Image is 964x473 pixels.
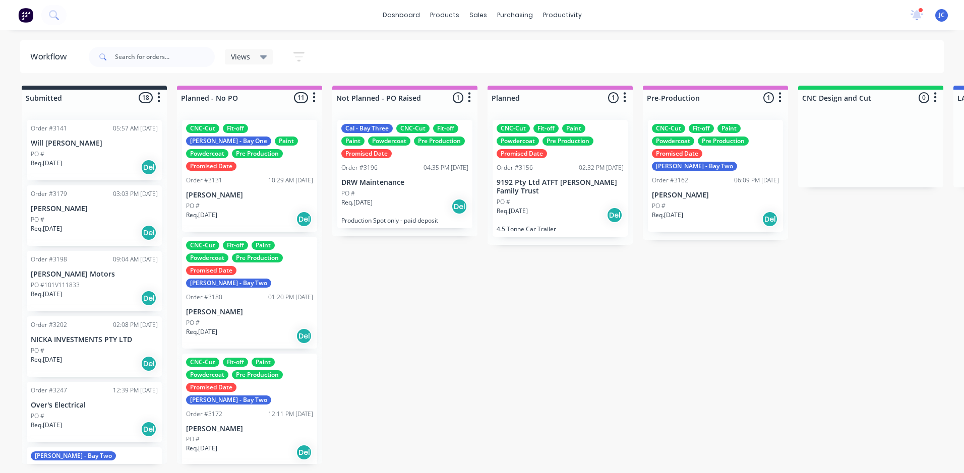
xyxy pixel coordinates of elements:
div: Powdercoat [368,137,410,146]
div: Order #324712:39 PM [DATE]Over's ElectricalPO #Req.[DATE]Del [27,382,162,442]
div: [PERSON_NAME] - Bay Two [652,162,737,171]
p: Req. [DATE] [186,444,217,453]
div: Powdercoat [652,137,694,146]
div: Pre Production [543,137,593,146]
span: Views [231,51,250,62]
div: 12:39 PM [DATE] [113,386,158,395]
p: Req. [DATE] [31,290,62,299]
div: Cal - Bay ThreeCNC-CutFit-offPaintPowdercoatPre ProductionPromised DateOrder #319604:35 PM [DATE]... [337,120,472,228]
p: PO # [31,346,44,355]
div: Order #3131 [186,176,222,185]
div: 05:57 AM [DATE] [113,124,158,133]
p: PO # [341,189,355,198]
div: Pre Production [232,370,283,379]
p: PO # [186,318,200,327]
div: CNC-Cut [186,358,219,367]
div: purchasing [492,8,538,23]
img: Factory [18,8,33,23]
p: Production Spot only - paid deposit [341,217,468,224]
div: Del [141,159,157,175]
div: Workflow [30,51,72,63]
p: [PERSON_NAME] [186,308,313,316]
input: Search for orders... [115,47,215,67]
div: Order #3162 [652,176,688,185]
div: Order #3198 [31,255,67,264]
div: Order #3180 [186,293,222,302]
div: Del [451,198,467,215]
p: [PERSON_NAME] [186,425,313,433]
div: Order #3141 [31,124,67,133]
p: [PERSON_NAME] Motors [31,270,158,279]
div: Order #3172 [186,410,222,419]
div: Powdercoat [186,253,228,262]
div: [PERSON_NAME] - Bay One [186,137,271,146]
div: 09:04 AM [DATE] [113,255,158,264]
p: Req. [DATE] [31,355,62,364]
div: Paint [341,137,365,146]
div: Order #3202 [31,320,67,329]
p: DRW Maintenance [341,178,468,187]
p: PO # [186,201,200,211]
div: Del [141,290,157,306]
div: Del [607,207,623,223]
p: [PERSON_NAME] [31,205,158,213]
p: Req. [DATE] [31,224,62,233]
div: Del [296,211,312,227]
div: 02:08 PM [DATE] [113,320,158,329]
div: Del [762,211,778,227]
p: Req. [DATE] [186,327,217,336]
div: Order #3196 [341,163,378,172]
div: Del [141,421,157,437]
div: products [425,8,464,23]
p: Req. [DATE] [31,421,62,430]
div: CNC-Cut [396,124,430,133]
div: Paint [252,241,275,250]
div: CNC-Cut [186,124,219,133]
p: Req. [DATE] [31,159,62,168]
div: Promised Date [652,149,702,158]
div: Del [141,356,157,372]
div: Paint [562,124,585,133]
div: Fit-off [223,358,248,367]
div: CNC-CutFit-off[PERSON_NAME] - Bay OnePaintPowdercoatPre ProductionPromised DateOrder #313110:29 A... [182,120,317,232]
div: 06:09 PM [DATE] [734,176,779,185]
div: Pre Production [414,137,465,146]
p: Will [PERSON_NAME] [31,139,158,148]
div: Fit-off [689,124,714,133]
p: 4.5 Tonne Car Trailer [497,225,624,233]
div: Cal - Bay Three [341,124,393,133]
p: Req. [DATE] [341,198,373,207]
p: Req. [DATE] [497,207,528,216]
div: Del [296,328,312,344]
div: CNC-Cut [652,124,685,133]
div: Promised Date [186,266,236,275]
p: [PERSON_NAME] [652,191,779,199]
p: Over's Electrical [31,401,158,410]
div: Fit-off [223,124,248,133]
div: Fit-off [433,124,458,133]
p: PO # [186,435,200,444]
div: Paint [252,358,275,367]
div: CNC-CutFit-offPaintPowdercoatPre ProductionPromised Date[PERSON_NAME] - Bay TwoOrder #317212:11 P... [182,354,317,465]
div: [PERSON_NAME] - Bay Two [186,395,271,404]
p: 9192 Pty Ltd ATFT [PERSON_NAME] Family Trust [497,178,624,195]
div: Del [296,444,312,460]
div: Order #319809:04 AM [DATE][PERSON_NAME] MotorsPO #101V111833Req.[DATE]Del [27,251,162,311]
div: 02:32 PM [DATE] [579,163,624,172]
p: PO #101V111833 [31,281,80,290]
div: Order #3247 [31,386,67,395]
div: Promised Date [341,149,392,158]
div: CNC-Cut [186,241,219,250]
p: [PERSON_NAME] [186,191,313,199]
p: NICKA INVESTMENTS PTY LTD [31,335,158,344]
div: CNC-Cut [497,124,530,133]
div: Pre Production [232,253,283,262]
p: PO # [31,150,44,159]
a: dashboard [378,8,425,23]
div: CNC-CutFit-offPaintPowdercoatPre ProductionPromised DateOrder #315602:32 PM [DATE]9192 Pty Ltd AT... [493,120,628,237]
div: Powdercoat [497,137,539,146]
span: JC [939,11,945,20]
div: Order #320202:08 PM [DATE]NICKA INVESTMENTS PTY LTDPO #Req.[DATE]Del [27,316,162,377]
div: Powdercoat [186,149,228,158]
div: Pre Production [698,137,749,146]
